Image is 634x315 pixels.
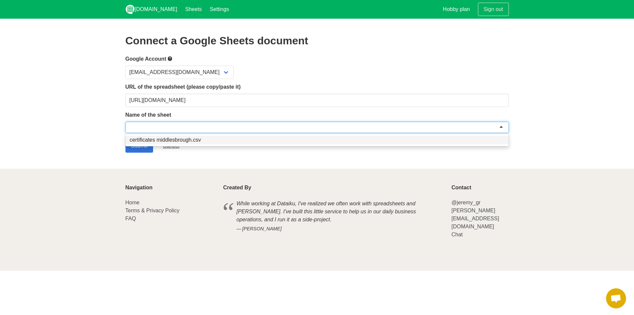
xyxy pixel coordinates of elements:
cite: [PERSON_NAME] [237,225,430,233]
p: Created By [223,185,444,191]
a: Open chat [606,288,626,308]
p: Contact [451,185,509,191]
a: Home [125,200,140,205]
p: Navigation [125,185,215,191]
label: Google Account [125,55,509,63]
input: Should start with https://docs.google.com/spreadsheets/d/ [125,94,509,107]
label: Name of the sheet [125,111,509,119]
a: Sign out [478,3,509,16]
a: FAQ [125,216,136,221]
img: logo_v2_white.png [125,5,135,14]
div: certificates middlesbrough.csv [126,136,509,144]
h2: Connect a Google Sheets document [125,35,509,47]
a: Chat [451,232,463,237]
blockquote: While working at Dataiku, I've realized we often work with spreadsheets and [PERSON_NAME]. I've b... [223,199,444,234]
a: Terms & Privacy Policy [125,208,180,213]
a: @jeremy_gr [451,200,480,205]
label: URL of the spreadsheet (please copy/paste it) [125,83,509,91]
a: [PERSON_NAME][EMAIL_ADDRESS][DOMAIN_NAME] [451,208,499,229]
input: Submit [125,139,153,153]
